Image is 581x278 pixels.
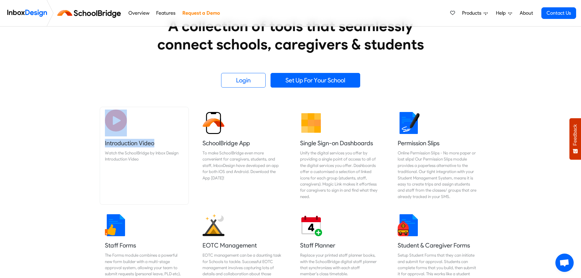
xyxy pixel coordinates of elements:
a: Overview [127,7,151,19]
span: Feedback [572,124,578,146]
a: Request a Demo [181,7,221,19]
div: Open chat [555,254,574,272]
a: Login [221,73,266,88]
a: Single Sign-on Dashboards Unify the digital services you offer by providing a single point of acc... [295,107,384,204]
div: To make SchoolBridge even more convenient for caregivers, students, and staff, InboxDesign have d... [203,150,281,181]
div: Replace your printed staff planner books, with the SchoolBridge digital staff planner that synchr... [300,252,379,277]
div: Online Permission Slips - No more paper or lost slips! ​Our Permission Slips module provides a pa... [398,150,476,200]
span: Help [496,9,508,17]
a: Introduction Video Watch the SchoolBridge by Inbox Design Introduction Video [100,107,188,204]
h5: EOTC Management [203,241,281,250]
a: SchoolBridge App To make SchoolBridge even more convenient for caregivers, students, and staff, I... [198,107,286,204]
a: About [518,7,535,19]
button: Feedback - Show survey [569,118,581,160]
a: Set Up For Your School [271,73,360,88]
a: Features [155,7,177,19]
img: 2022_01_18_icon_signature.svg [398,112,420,134]
a: Products [460,7,490,19]
img: 2022_01_13_icon_sb_app.svg [203,112,224,134]
img: 2022_01_13_icon_grid.svg [300,112,322,134]
h5: Permission Slips [398,139,476,147]
img: 2022_01_13_icon_thumbsup.svg [105,214,127,236]
h5: Student & Caregiver Forms [398,241,476,250]
a: Permission Slips Online Permission Slips - No more paper or lost slips! ​Our Permission Slips mod... [393,107,481,204]
h5: Introduction Video [105,139,184,147]
heading: A collection of tools that seamlessly connect schools, caregivers & students [146,17,436,53]
h5: Single Sign-on Dashboards [300,139,379,147]
img: 2022_01_17_icon_daily_planner.svg [300,214,322,236]
a: Contact Us [541,7,576,19]
h5: Staff Forms [105,241,184,250]
img: 2022_07_11_icon_video_playback.svg [105,110,127,132]
span: Products [462,9,484,17]
h5: Staff Planner [300,241,379,250]
div: Unify the digital services you offer by providing a single point of access to all of the digital ... [300,150,379,200]
a: Help [493,7,515,19]
img: 2022_01_25_icon_eonz.svg [203,214,224,236]
img: 2022_01_13_icon_student_form.svg [398,214,420,236]
h5: SchoolBridge App [203,139,281,147]
div: Watch the SchoolBridge by Inbox Design Introduction Video [105,150,184,162]
img: schoolbridge logo [56,6,125,20]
